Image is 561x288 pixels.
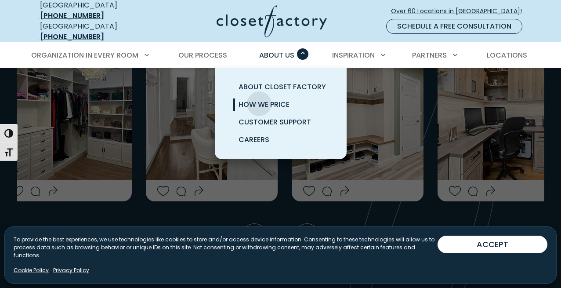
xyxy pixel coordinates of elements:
span: Inspiration [332,50,375,60]
a: [PHONE_NUMBER] [40,11,104,21]
button: ACCEPT [438,236,547,253]
p: To provide the best experiences, we use technologies like cookies to store and/or access device i... [14,236,438,259]
ul: About Us submenu [215,68,347,159]
a: Over 60 Locations in [GEOGRAPHIC_DATA]! [391,4,529,19]
nav: Primary Menu [25,43,536,68]
a: Cookie Policy [14,266,49,274]
span: Organization in Every Room [31,50,138,60]
span: Partners [412,50,447,60]
span: Customer Support [239,117,311,127]
span: Locations [487,50,527,60]
a: Privacy Policy [53,266,89,274]
span: Careers [239,135,269,145]
a: [PHONE_NUMBER] [40,32,104,42]
span: Our Process [178,50,227,60]
span: Over 60 Locations in [GEOGRAPHIC_DATA]! [391,7,529,16]
div: [GEOGRAPHIC_DATA] [40,21,148,42]
img: Closet Factory Logo [217,5,327,37]
span: How We Price [239,99,290,109]
span: About Us [259,50,294,60]
a: Schedule a Free Consultation [386,19,522,34]
span: About Closet Factory [239,82,326,92]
